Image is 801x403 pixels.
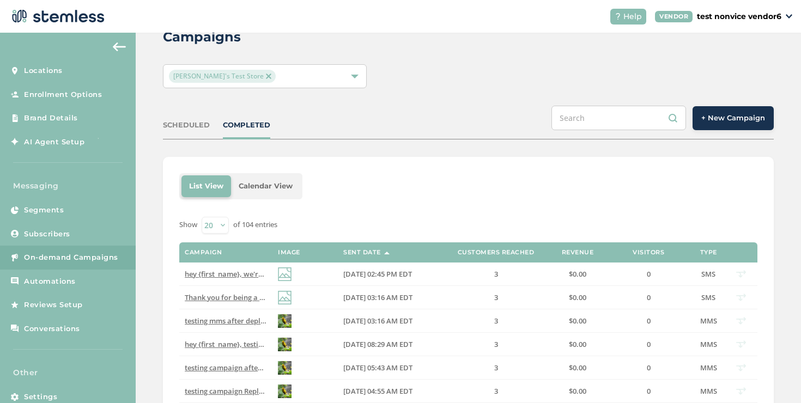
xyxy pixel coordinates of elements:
[185,387,267,396] label: testing campaign Reply END to cancel
[556,270,599,279] label: $0.00
[24,276,76,287] span: Automations
[494,316,498,326] span: 3
[169,70,276,83] span: [PERSON_NAME]'s Test Store
[786,14,792,19] img: icon_down-arrow-small-66adaf34.svg
[647,269,651,279] span: 0
[569,339,586,349] span: $0.00
[697,270,719,279] label: SMS
[24,392,57,402] span: Settings
[647,339,651,349] span: 0
[697,293,719,302] label: SMS
[185,363,371,373] span: testing campaign after deployment Reply END to cancel
[185,339,406,349] span: hey {first_name}, testing mms from twilio line Reply END to cancel
[697,11,781,22] p: test nonvice vendor6
[494,269,498,279] span: 3
[278,314,292,328] img: v2d96MTPJ1Id5MdjRNyzqxMIUzDAhEoMPjYj.jpg
[185,293,267,302] label: Thank you for being a valued customer! We've got your insider specials here: Reply END to cancel
[185,292,509,302] span: Thank you for being a valued customer! We've got your insider specials here: Reply END to cancel
[700,386,717,396] span: MMS
[700,363,717,373] span: MMS
[278,384,292,398] img: ZXjIWhVCPpRS0R3sThfvZjD6L47z5Y.jpg
[701,292,715,302] span: SMS
[185,249,222,256] label: Campaign
[610,363,687,373] label: 0
[163,27,241,47] h2: Campaigns
[556,340,599,349] label: $0.00
[24,205,64,216] span: Segments
[278,291,292,304] img: icon-img-d887fa0c.svg
[343,269,412,279] span: [DATE] 02:45 PM EDT
[447,293,545,302] label: 3
[697,387,719,396] label: MMS
[223,120,270,131] div: COMPLETED
[700,316,717,326] span: MMS
[700,249,717,256] label: Type
[113,42,126,51] img: icon-arrow-back-accent-c549486e.svg
[569,386,586,396] span: $0.00
[343,386,412,396] span: [DATE] 04:55 AM EDT
[343,387,436,396] label: 09/29/2025 04:55 AM EDT
[647,363,651,373] span: 0
[556,316,599,326] label: $0.00
[278,267,292,281] img: icon-img-d887fa0c.svg
[343,316,436,326] label: 10/13/2025 03:16 AM EDT
[610,387,687,396] label: 0
[24,89,102,100] span: Enrollment Options
[343,270,436,279] label: 10/13/2025 02:45 PM EDT
[163,120,210,131] div: SCHEDULED
[610,340,687,349] label: 0
[569,316,586,326] span: $0.00
[701,269,715,279] span: SMS
[343,363,412,373] span: [DATE] 05:43 AM EDT
[384,252,390,254] img: icon-sort-1e1d7615.svg
[181,175,231,197] li: List View
[447,270,545,279] label: 3
[185,316,354,326] span: testing mms after deployment Reply END to cancel
[494,292,498,302] span: 3
[278,338,292,351] img: IiHqghxd3zWeo9RImkoVnpiBSHIT8XezV.jpg
[343,292,412,302] span: [DATE] 03:16 AM EDT
[569,292,586,302] span: $0.00
[551,106,686,130] input: Search
[615,13,621,20] img: icon-help-white-03924b79.svg
[231,175,300,197] li: Calendar View
[556,387,599,396] label: $0.00
[494,363,498,373] span: 3
[447,387,545,396] label: 3
[655,11,693,22] div: VENDOR
[447,340,545,349] label: 3
[24,323,80,334] span: Conversations
[24,137,84,148] span: AI Agent Setup
[494,386,498,396] span: 3
[185,316,267,326] label: testing mms after deployment Reply END to cancel
[569,269,586,279] span: $0.00
[556,363,599,373] label: $0.00
[343,293,436,302] label: 10/13/2025 03:16 AM EDT
[343,249,381,256] label: Sent Date
[701,113,765,124] span: + New Campaign
[693,106,774,130] button: + New Campaign
[633,249,664,256] label: Visitors
[24,65,63,76] span: Locations
[278,249,300,256] label: Image
[24,300,83,310] span: Reviews Setup
[24,113,78,124] span: Brand Details
[623,11,642,22] span: Help
[233,219,277,230] label: of 104 entries
[185,386,311,396] span: testing campaign Reply END to cancel
[447,363,545,373] label: 3
[610,293,687,302] label: 0
[697,363,719,373] label: MMS
[700,339,717,349] span: MMS
[24,252,118,263] span: On-demand Campaigns
[647,316,651,326] span: 0
[697,316,719,326] label: MMS
[343,339,412,349] span: [DATE] 08:29 AM EDT
[24,229,70,240] span: Subscribers
[562,249,594,256] label: Revenue
[556,293,599,302] label: $0.00
[343,316,412,326] span: [DATE] 03:16 AM EDT
[647,386,651,396] span: 0
[266,74,271,79] img: icon-close-accent-8a337256.svg
[494,339,498,349] span: 3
